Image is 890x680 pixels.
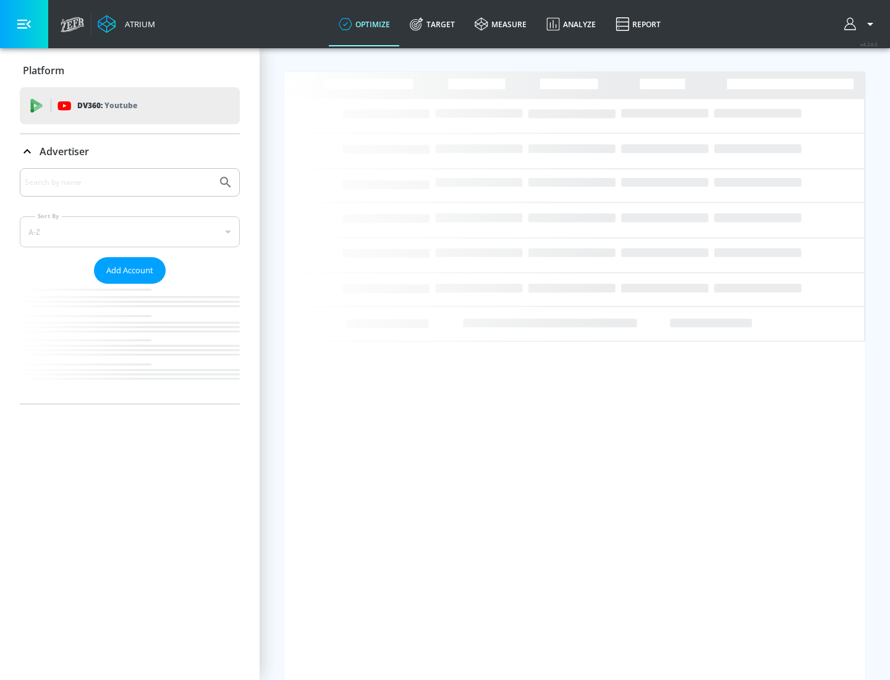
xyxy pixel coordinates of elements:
[98,15,155,33] a: Atrium
[25,174,212,190] input: Search by name
[77,99,137,113] p: DV360:
[20,87,240,124] div: DV360: Youtube
[20,284,240,404] nav: list of Advertiser
[104,99,137,112] p: Youtube
[860,41,878,48] span: v 4.24.0
[465,2,536,46] a: measure
[20,216,240,247] div: A-Z
[606,2,671,46] a: Report
[536,2,606,46] a: Analyze
[23,64,64,77] p: Platform
[329,2,400,46] a: optimize
[94,257,166,284] button: Add Account
[20,53,240,88] div: Platform
[40,145,89,158] p: Advertiser
[106,263,153,278] span: Add Account
[20,168,240,404] div: Advertiser
[400,2,465,46] a: Target
[20,134,240,169] div: Advertiser
[120,19,155,30] div: Atrium
[35,212,62,220] label: Sort By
